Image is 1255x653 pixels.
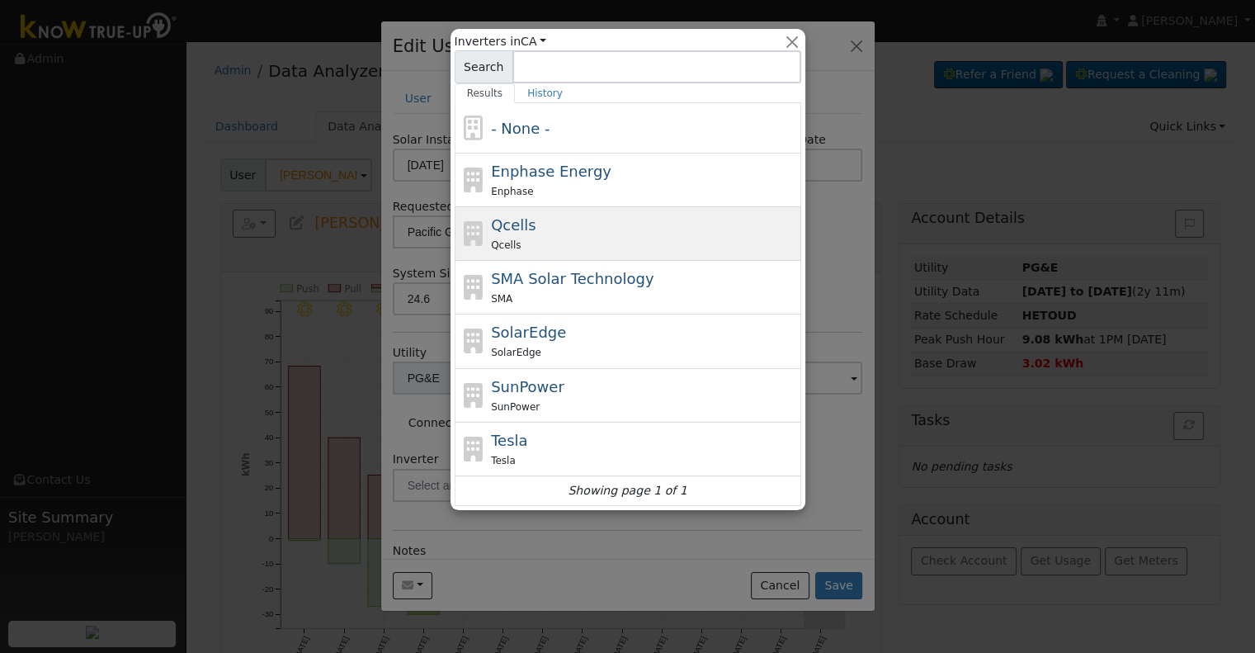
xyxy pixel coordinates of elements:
i: Showing page 1 of 1 [568,482,686,499]
a: Results [455,83,516,103]
span: SunPower [491,378,564,395]
span: Enphase [491,186,533,197]
span: Qcells [491,239,521,251]
span: SunPower [491,401,540,413]
span: SMA [491,293,512,305]
span: - None - [491,120,550,137]
span: SolarEdge [491,324,566,341]
span: Tesla [491,455,516,466]
a: History [515,83,575,103]
span: Search [455,50,513,83]
span: SMA Solar Technology [491,270,653,287]
span: Enphase Energy [491,163,611,180]
span: Tesla [491,432,527,449]
span: Qcells [491,216,536,234]
span: SolarEdge [491,347,541,358]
